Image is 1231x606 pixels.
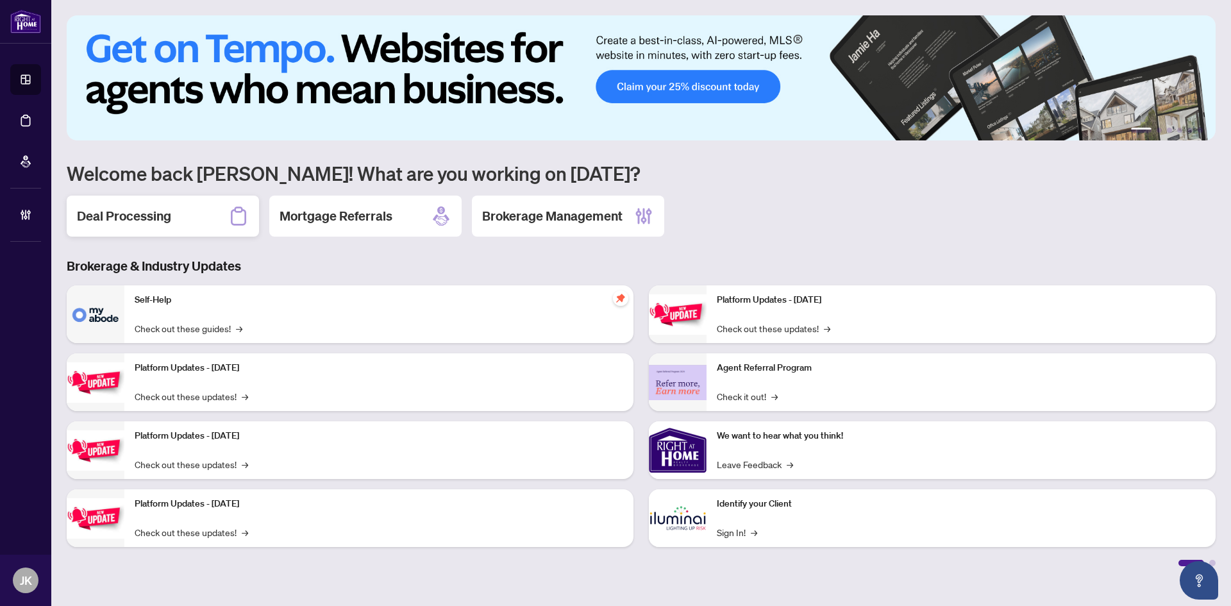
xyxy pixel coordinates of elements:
[242,525,248,539] span: →
[135,293,623,307] p: Self-Help
[242,457,248,471] span: →
[67,257,1216,275] h3: Brokerage & Industry Updates
[717,497,1205,511] p: Identify your Client
[1157,128,1162,133] button: 2
[135,525,248,539] a: Check out these updates!→
[717,429,1205,443] p: We want to hear what you think!
[1131,128,1151,133] button: 1
[135,457,248,471] a: Check out these updates!→
[67,498,124,539] img: Platform Updates - July 8, 2025
[77,207,171,225] h2: Deal Processing
[67,362,124,403] img: Platform Updates - September 16, 2025
[1187,128,1193,133] button: 5
[717,389,778,403] a: Check it out!→
[649,489,707,547] img: Identify your Client
[751,525,757,539] span: →
[1198,128,1203,133] button: 6
[280,207,392,225] h2: Mortgage Referrals
[10,10,41,33] img: logo
[67,285,124,343] img: Self-Help
[717,321,830,335] a: Check out these updates!→
[135,497,623,511] p: Platform Updates - [DATE]
[787,457,793,471] span: →
[717,293,1205,307] p: Platform Updates - [DATE]
[717,457,793,471] a: Leave Feedback→
[67,15,1216,140] img: Slide 0
[135,361,623,375] p: Platform Updates - [DATE]
[67,161,1216,185] h1: Welcome back [PERSON_NAME]! What are you working on [DATE]?
[649,365,707,400] img: Agent Referral Program
[613,290,628,306] span: pushpin
[236,321,242,335] span: →
[135,321,242,335] a: Check out these guides!→
[135,429,623,443] p: Platform Updates - [DATE]
[1177,128,1182,133] button: 4
[1180,561,1218,600] button: Open asap
[824,321,830,335] span: →
[482,207,623,225] h2: Brokerage Management
[1167,128,1172,133] button: 3
[717,361,1205,375] p: Agent Referral Program
[242,389,248,403] span: →
[20,571,32,589] span: JK
[649,294,707,335] img: Platform Updates - June 23, 2025
[717,525,757,539] a: Sign In!→
[771,389,778,403] span: →
[67,430,124,471] img: Platform Updates - July 21, 2025
[649,421,707,479] img: We want to hear what you think!
[135,389,248,403] a: Check out these updates!→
